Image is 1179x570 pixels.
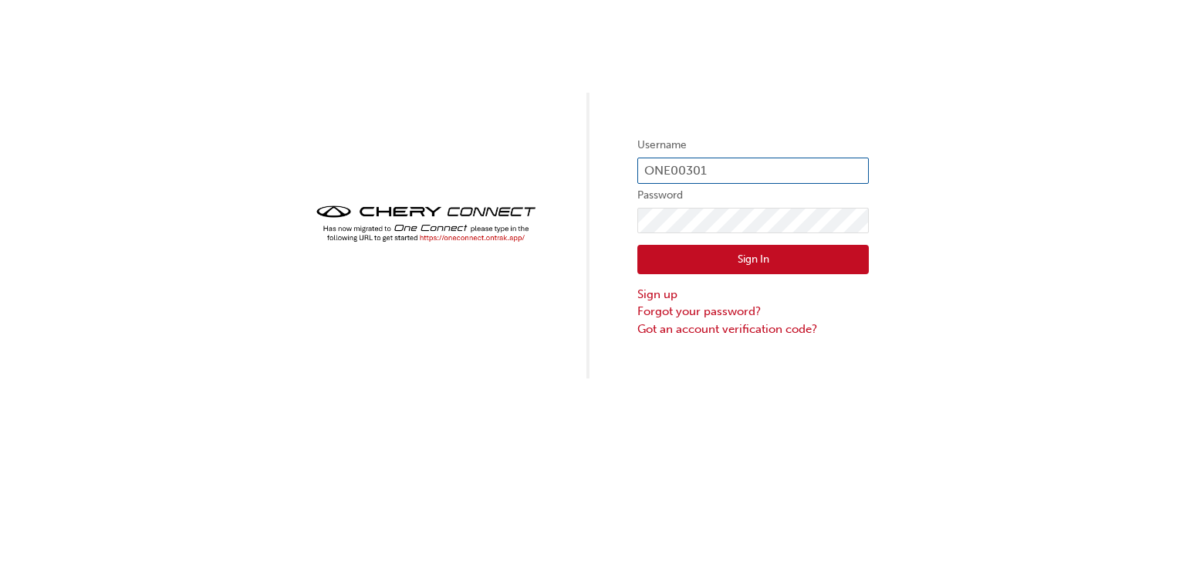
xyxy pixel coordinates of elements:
[637,186,869,205] label: Password
[310,201,542,246] img: cheryconnect
[637,286,869,304] a: Sign up
[637,245,869,274] button: Sign In
[637,321,869,338] a: Got an account verification code?
[637,303,869,321] a: Forgot your password?
[637,158,869,184] input: Username
[637,136,869,154] label: Username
